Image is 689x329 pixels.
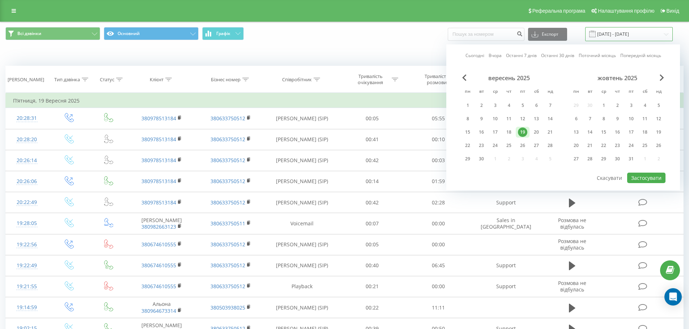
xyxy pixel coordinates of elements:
div: 20:26:06 [13,174,41,189]
a: 380633750511 [210,220,245,227]
div: пт 24 жовт 2025 р. [624,140,638,151]
div: 17 [626,127,636,137]
div: 12 [518,114,527,124]
div: ср 8 жовт 2025 р. [597,113,611,124]
span: Вихід [667,8,679,14]
div: 26 [518,141,527,150]
div: 2 [477,101,486,110]
div: 2 [613,101,622,110]
div: ср 22 жовт 2025 р. [597,140,611,151]
div: 3 [490,101,500,110]
div: Співробітник [282,77,312,83]
td: [PERSON_NAME] (SIP) [265,171,339,192]
a: 380978513184 [141,115,176,122]
td: 00:40 [339,255,405,276]
div: 8 [599,114,608,124]
a: Останні 30 днів [541,52,574,59]
div: Клієнт [150,77,163,83]
a: 380633750512 [210,283,245,290]
div: пн 15 вер 2025 р. [461,127,475,138]
a: Попередній місяць [620,52,661,59]
a: 380633750512 [210,115,245,122]
a: Вчора [489,52,502,59]
abbr: середа [598,87,609,98]
div: пн 20 жовт 2025 р. [569,140,583,151]
td: [PERSON_NAME] [127,213,196,234]
td: 00:05 [339,108,405,129]
td: 06:45 [405,255,472,276]
div: ср 17 вер 2025 р. [488,127,502,138]
div: 16 [613,127,622,137]
abbr: субота [531,87,542,98]
div: 14 [545,114,555,124]
div: жовтень 2025 [569,74,665,82]
div: чт 25 вер 2025 р. [502,140,516,151]
div: пн 1 вер 2025 р. [461,100,475,111]
div: 20:26:14 [13,153,41,168]
a: 380633750512 [210,178,245,185]
div: 27 [532,141,541,150]
div: нд 5 жовт 2025 р. [652,100,665,111]
div: ср 10 вер 2025 р. [488,113,502,124]
div: чт 16 жовт 2025 р. [611,127,624,138]
div: вт 14 жовт 2025 р. [583,127,597,138]
div: чт 18 вер 2025 р. [502,127,516,138]
div: ср 1 жовт 2025 р. [597,100,611,111]
abbr: четвер [503,87,514,98]
div: нд 26 жовт 2025 р. [652,140,665,151]
div: 20:28:20 [13,133,41,147]
td: П’ятниця, 19 Вересня 2025 [6,94,684,108]
td: [PERSON_NAME] (SIP) [265,234,339,255]
div: чт 11 вер 2025 р. [502,113,516,124]
td: [PERSON_NAME] (SIP) [265,255,339,276]
td: Support [471,255,540,276]
td: 05:55 [405,108,472,129]
div: 16 [477,127,486,137]
a: 380964673314 [141,307,176,314]
div: пт 12 вер 2025 р. [516,113,529,124]
td: Альона [127,297,196,318]
span: Розмова не відбулась [558,217,586,230]
abbr: вівторок [584,87,595,98]
div: 7 [545,101,555,110]
div: пт 17 жовт 2025 р. [624,127,638,138]
div: вт 7 жовт 2025 р. [583,113,597,124]
div: вересень 2025 [461,74,557,82]
div: 20 [571,141,581,150]
td: 02:28 [405,192,472,213]
div: 4 [504,101,514,110]
div: сб 18 жовт 2025 р. [638,127,652,138]
div: ср 3 вер 2025 р. [488,100,502,111]
abbr: понеділок [571,87,582,98]
a: 380633750512 [210,241,245,248]
button: Основний [104,27,199,40]
div: сб 13 вер 2025 р. [529,113,543,124]
td: [PERSON_NAME] (SIP) [265,108,339,129]
div: 4 [640,101,650,110]
abbr: п’ятниця [517,87,528,98]
div: 18 [640,127,650,137]
div: нд 28 вер 2025 р. [543,140,557,151]
td: 00:14 [339,171,405,192]
td: 00:10 [405,129,472,150]
div: 3 [626,101,636,110]
div: чт 4 вер 2025 р. [502,100,516,111]
a: 380633750512 [210,157,245,164]
div: 19:22:56 [13,238,41,252]
a: 380978513184 [141,199,176,206]
a: 380503938025 [210,304,245,311]
div: 11 [640,114,650,124]
div: 29 [463,154,472,164]
td: Support [471,276,540,297]
div: 25 [640,141,650,150]
div: чт 9 жовт 2025 р. [611,113,624,124]
abbr: понеділок [462,87,473,98]
div: вт 16 вер 2025 р. [475,127,488,138]
div: Тривалість розмови [417,73,456,86]
div: 22 [463,141,472,150]
span: Реферальна програма [532,8,586,14]
div: 20:22:49 [13,195,41,209]
td: 00:42 [339,192,405,213]
td: 00:00 [405,276,472,297]
td: [PERSON_NAME] (SIP) [265,297,339,318]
